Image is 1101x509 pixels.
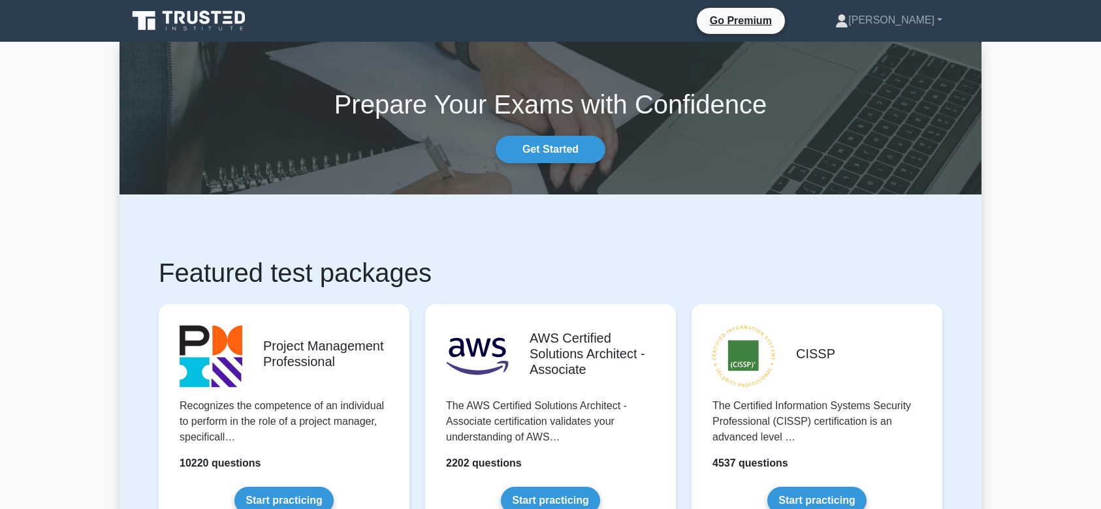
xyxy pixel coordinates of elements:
h1: Prepare Your Exams with Confidence [120,89,981,120]
a: Go Premium [702,12,780,29]
a: [PERSON_NAME] [804,7,974,33]
a: Get Started [496,136,605,163]
h1: Featured test packages [159,257,942,288]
